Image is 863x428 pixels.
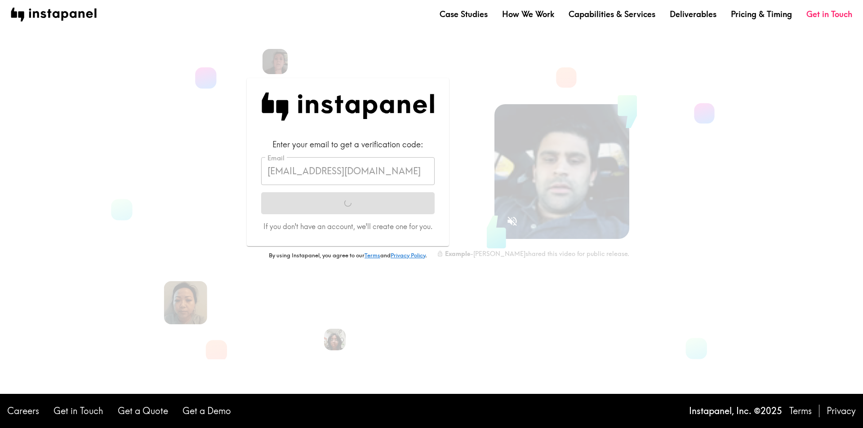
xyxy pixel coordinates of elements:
a: Privacy Policy [391,252,425,259]
a: Deliverables [670,9,716,20]
p: If you don't have an account, we'll create one for you. [261,221,435,231]
a: Privacy [827,405,856,417]
a: Get in Touch [806,9,852,20]
label: Email [267,153,285,163]
div: - [PERSON_NAME] shared this video for public release. [437,250,629,258]
p: Instapanel, Inc. © 2025 [689,405,782,417]
a: How We Work [502,9,554,20]
p: By using Instapanel, you agree to our and . [247,252,449,260]
a: Get a Demo [182,405,231,417]
a: Capabilities & Services [569,9,655,20]
a: Terms [789,405,812,417]
img: instapanel [11,8,97,22]
div: Enter your email to get a verification code: [261,139,435,150]
button: Sound is off [503,212,522,231]
a: Pricing & Timing [731,9,792,20]
img: Jennifer [262,49,288,74]
a: Get a Quote [118,405,168,417]
img: Heena [324,329,346,350]
img: Lisa [164,281,207,324]
img: Instapanel [261,93,435,121]
b: Example [445,250,470,258]
a: Get in Touch [53,405,103,417]
a: Case Studies [440,9,488,20]
a: Terms [365,252,380,259]
a: Careers [7,405,39,417]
